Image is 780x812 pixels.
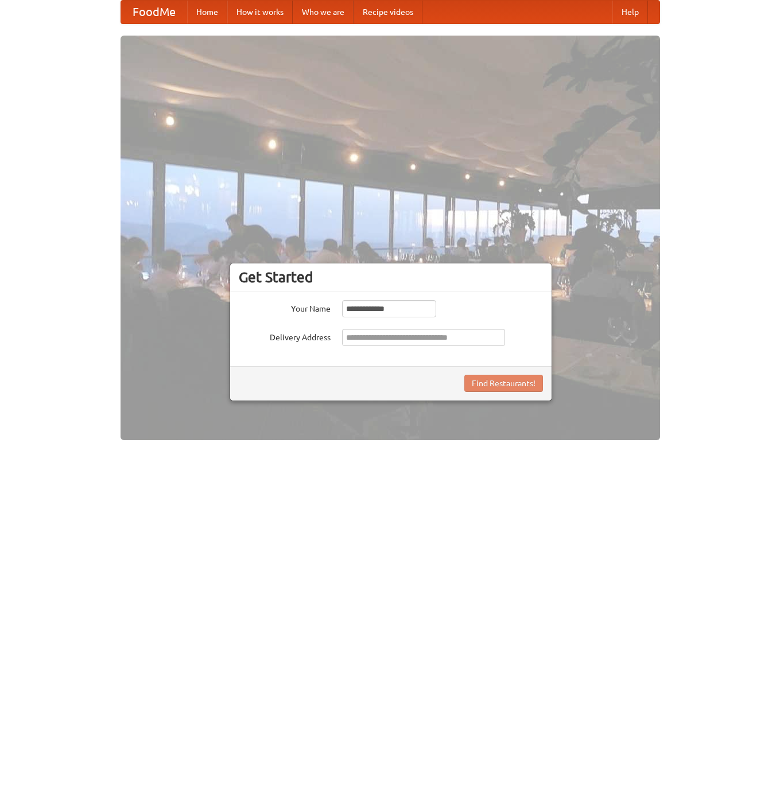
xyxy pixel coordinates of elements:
[239,329,331,343] label: Delivery Address
[239,269,543,286] h3: Get Started
[612,1,648,24] a: Help
[354,1,422,24] a: Recipe videos
[121,1,187,24] a: FoodMe
[464,375,543,392] button: Find Restaurants!
[227,1,293,24] a: How it works
[239,300,331,314] label: Your Name
[187,1,227,24] a: Home
[293,1,354,24] a: Who we are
